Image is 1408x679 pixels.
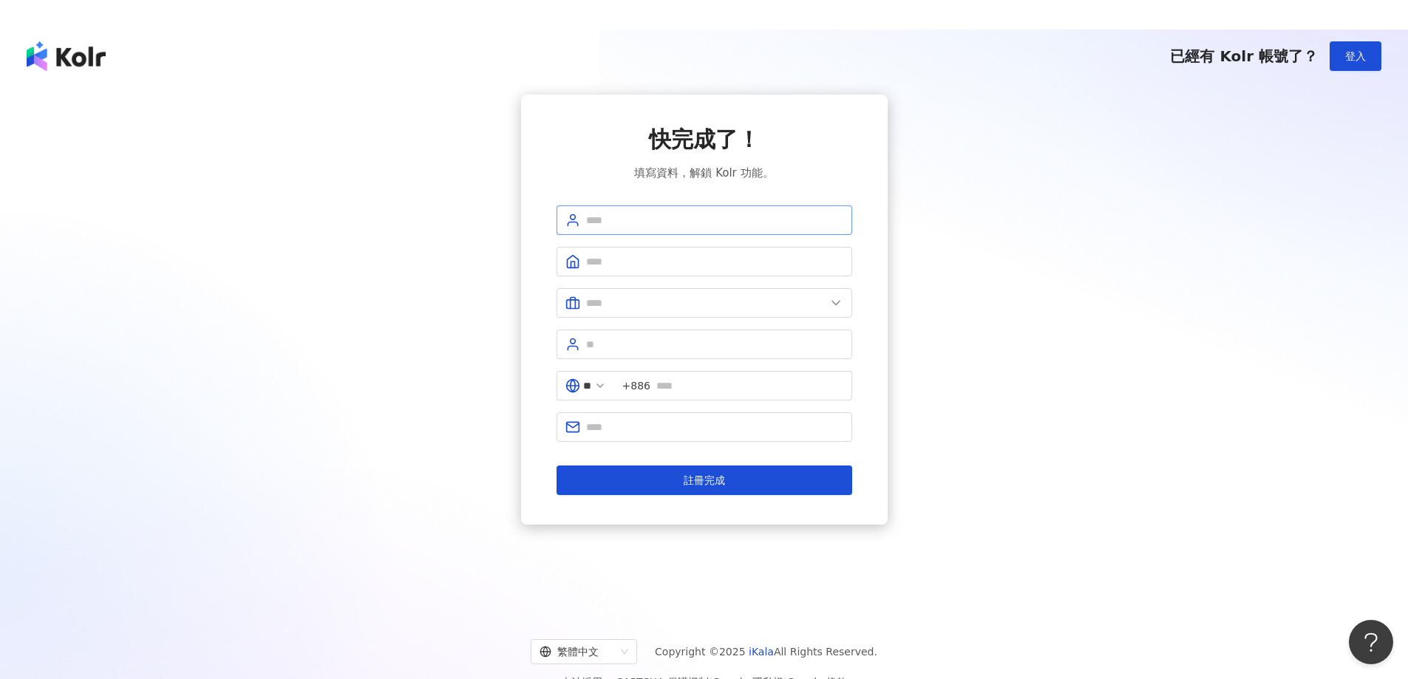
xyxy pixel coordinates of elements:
[1345,50,1366,62] span: 登入
[557,465,852,495] button: 註冊完成
[540,640,615,663] div: 繁體中文
[634,164,773,182] span: 填寫資料，解鎖 Kolr 功能。
[622,378,650,394] span: +886
[655,643,877,661] span: Copyright © 2025 All Rights Reserved.
[649,124,760,155] span: 快完成了！
[684,474,725,486] span: 註冊完成
[1330,41,1381,71] button: 登入
[1349,620,1393,664] iframe: Help Scout Beacon - Open
[27,41,106,71] img: logo
[1170,47,1318,65] span: 已經有 Kolr 帳號了？
[749,646,774,658] a: iKala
